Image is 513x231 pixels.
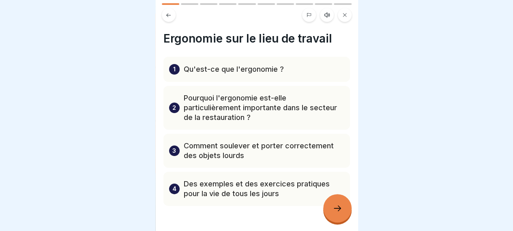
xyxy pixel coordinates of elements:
[163,32,350,45] h4: Ergonomie sur le lieu de travail
[184,141,344,160] p: Comment soulever et porter correctement des objets lourds
[184,93,344,122] p: Pourquoi l'ergonomie est-elle particulièrement importante dans le secteur de la restauration ?
[184,64,284,74] p: Qu'est-ce que l'ergonomie ?
[172,146,176,156] p: 3
[184,179,344,199] p: Des exemples et des exercices pratiques pour la vie de tous les jours
[172,103,176,113] p: 2
[172,184,176,194] p: 4
[173,64,176,74] p: 1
